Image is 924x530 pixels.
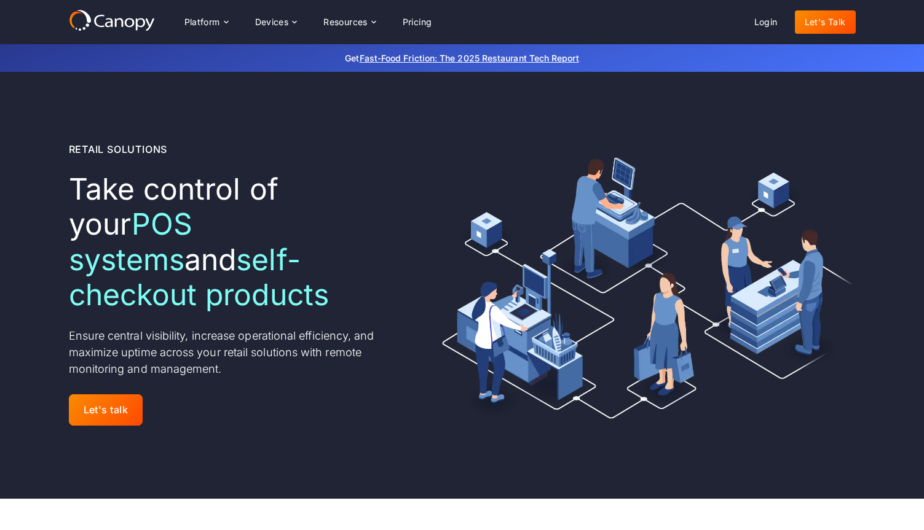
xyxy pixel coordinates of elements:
[84,404,128,416] div: Let's talk
[69,327,403,377] p: Ensure central visibility, increase operational efficiency, and maximize uptime across your retai...
[323,18,368,26] div: Resources
[69,394,143,426] a: Let's talk
[393,10,442,34] a: Pricing
[69,241,329,313] em: self-checkout products
[69,142,168,157] div: Retail Solutions
[69,206,193,278] em: POS systems
[175,10,238,34] div: Platform
[795,10,856,34] a: Let's Talk
[161,52,764,64] p: Get
[245,10,307,34] div: Devices
[255,18,289,26] div: Devices
[360,53,579,63] a: Fast-Food Friction: The 2025 Restaurant Tech Report
[184,18,220,26] div: Platform
[314,10,385,34] div: Resources
[744,10,788,34] a: Login
[69,171,403,313] h1: Take control of your and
